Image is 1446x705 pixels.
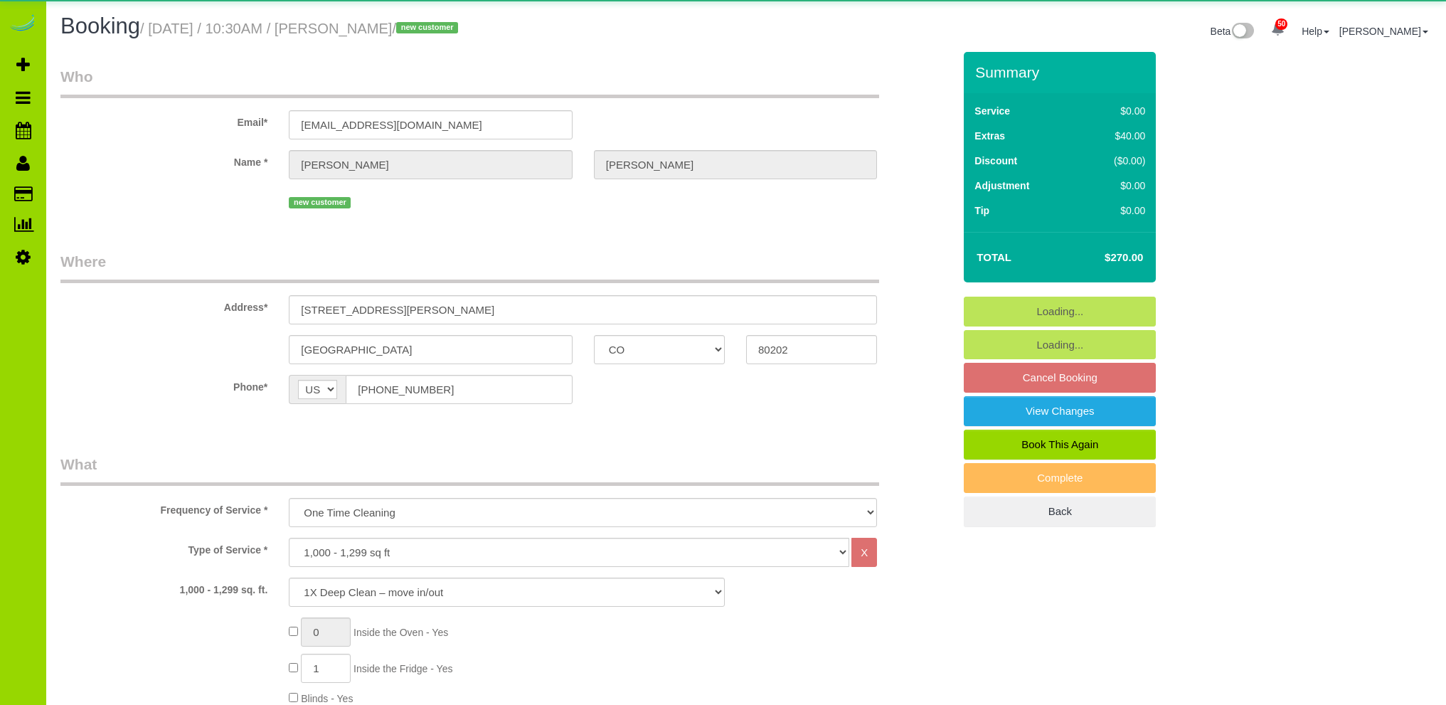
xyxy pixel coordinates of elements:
[60,14,140,38] span: Booking
[746,335,877,364] input: Zip Code*
[974,104,1010,118] label: Service
[50,110,278,129] label: Email*
[392,21,462,36] span: /
[1084,104,1145,118] div: $0.00
[964,430,1156,460] a: Book This Again
[1211,26,1255,37] a: Beta
[353,627,448,638] span: Inside the Oven - Yes
[140,21,462,36] small: / [DATE] / 10:30AM / [PERSON_NAME]
[1339,26,1428,37] a: [PERSON_NAME]
[50,295,278,314] label: Address*
[974,154,1017,168] label: Discount
[975,64,1149,80] h3: Summary
[353,663,452,674] span: Inside the Fridge - Yes
[1275,18,1287,30] span: 50
[289,197,351,208] span: new customer
[289,335,572,364] input: City*
[60,66,879,98] legend: Who
[1302,26,1329,37] a: Help
[301,693,353,704] span: Blinds - Yes
[396,22,458,33] span: new customer
[50,150,278,169] label: Name *
[60,454,879,486] legend: What
[346,375,572,404] input: Phone*
[1230,23,1254,41] img: New interface
[1084,129,1145,143] div: $40.00
[974,203,989,218] label: Tip
[9,14,37,34] img: Automaid Logo
[594,150,877,179] input: Last Name*
[964,497,1156,526] a: Back
[289,110,572,139] input: Email*
[50,375,278,394] label: Phone*
[60,251,879,283] legend: Where
[964,396,1156,426] a: View Changes
[1084,203,1145,218] div: $0.00
[1084,179,1145,193] div: $0.00
[1084,154,1145,168] div: ($0.00)
[1264,14,1292,46] a: 50
[1062,252,1143,264] h4: $270.00
[50,538,278,557] label: Type of Service *
[50,578,278,597] label: 1,000 - 1,299 sq. ft.
[977,251,1011,263] strong: Total
[974,179,1029,193] label: Adjustment
[289,150,572,179] input: First Name*
[50,498,278,517] label: Frequency of Service *
[974,129,1005,143] label: Extras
